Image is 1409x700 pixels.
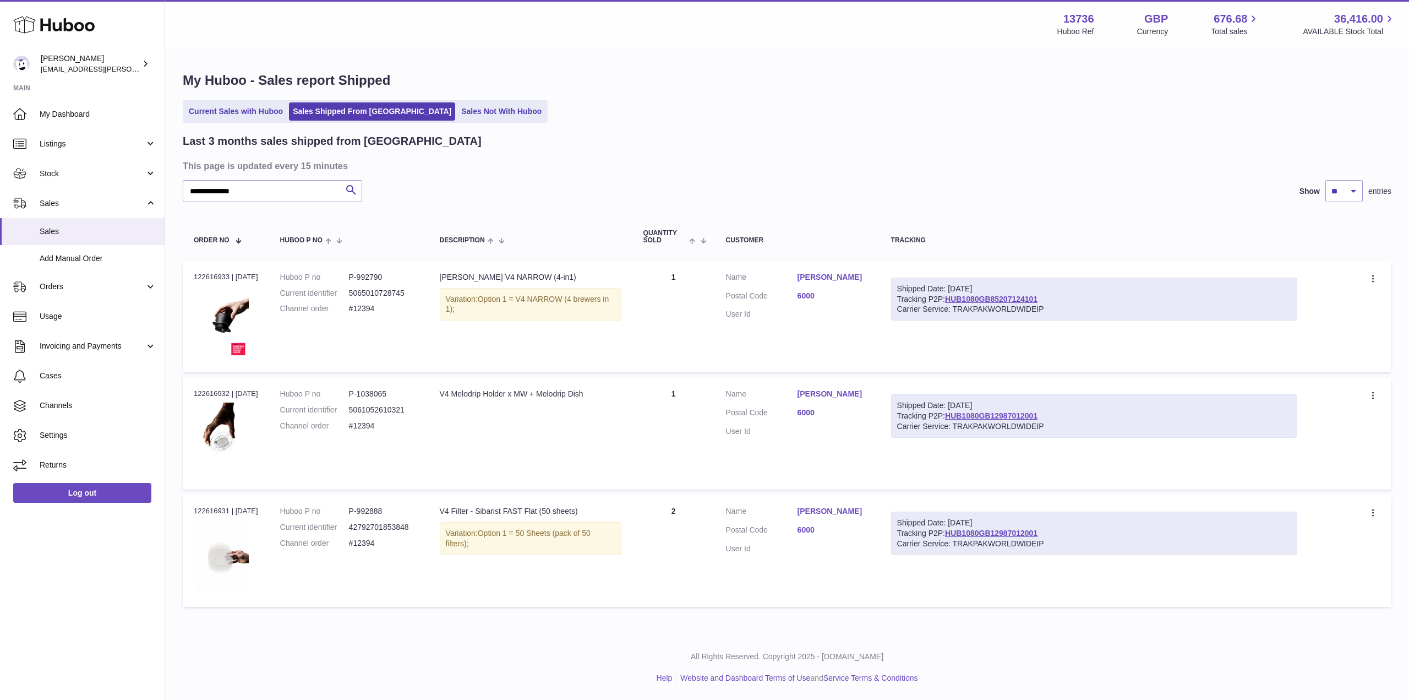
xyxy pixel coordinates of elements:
[40,226,156,237] span: Sales
[41,64,221,73] span: [EMAIL_ADDRESS][PERSON_NAME][DOMAIN_NAME]
[457,102,545,121] a: Sales Not With Huboo
[349,288,418,299] dd: 5065010728745
[40,460,156,470] span: Returns
[349,389,418,399] dd: P-1038065
[1057,26,1094,37] div: Huboo Ref
[280,389,349,399] dt: Huboo P no
[40,341,145,351] span: Invoicing and Payments
[1368,186,1391,197] span: entries
[40,430,156,441] span: Settings
[40,139,145,149] span: Listings
[280,237,323,244] span: Huboo P no
[349,405,418,415] dd: 5061052610321
[945,529,1037,538] a: HUB1080GB12987012001
[1299,186,1320,197] label: Show
[798,506,869,517] a: [PERSON_NAME]
[726,309,798,319] dt: User Id
[40,371,156,381] span: Cases
[280,421,349,431] dt: Channel order
[798,525,869,535] a: 6000
[280,272,349,283] dt: Huboo P no
[726,506,798,519] dt: Name
[194,272,258,282] div: 122616933 | [DATE]
[1214,12,1247,26] span: 676.68
[897,400,1291,411] div: Shipped Date: [DATE]
[1063,12,1094,26] strong: 13736
[280,288,349,299] dt: Current identifier
[726,544,798,554] dt: User Id
[40,109,156,120] span: My Dashboard
[349,421,418,431] dd: #12394
[726,237,869,244] div: Customer
[40,311,156,322] span: Usage
[897,539,1291,549] div: Carrier Service: TRAKPAKWORLDWIDEIP
[440,288,621,321] div: Variation:
[40,169,145,179] span: Stock
[726,272,798,285] dt: Name
[440,506,621,517] div: V4 Filter - Sibarist FAST Flat (50 sheets)
[194,389,258,399] div: 122616932 | [DATE]
[185,102,287,121] a: Current Sales with Huboo
[1334,12,1383,26] span: 36,416.00
[40,400,156,411] span: Channels
[41,53,140,74] div: [PERSON_NAME]
[349,522,418,533] dd: 42792701853848
[194,285,249,359] img: v4-epd-thumbnail_1_-3.jpg
[891,394,1297,438] div: Tracking P2P:
[13,483,151,503] a: Log out
[798,389,869,399] a: [PERSON_NAME]
[280,506,349,517] dt: Huboo P no
[194,403,249,476] img: 137361742780269.png
[726,389,798,402] dt: Name
[726,408,798,421] dt: Postal Code
[657,674,673,682] a: Help
[1137,26,1168,37] div: Currency
[1303,26,1396,37] span: AVAILABLE Stock Total
[676,673,918,683] li: and
[897,304,1291,314] div: Carrier Service: TRAKPAKWORLDWIDEIP
[897,421,1291,432] div: Carrier Service: TRAKPAKWORLDWIDEIP
[726,291,798,304] dt: Postal Code
[280,303,349,314] dt: Channel order
[823,674,918,682] a: Service Terms & Conditions
[632,495,715,607] td: 2
[194,237,230,244] span: Order No
[798,408,869,418] a: 6000
[891,278,1297,321] div: Tracking P2P:
[897,518,1291,528] div: Shipped Date: [DATE]
[1144,12,1168,26] strong: GBP
[183,160,1389,172] h3: This page is updated every 15 minutes
[13,56,30,72] img: horia@orea.uk
[726,525,798,538] dt: Postal Code
[798,272,869,283] a: [PERSON_NAME]
[1303,12,1396,37] a: 36,416.00 AVAILABLE Stock Total
[632,261,715,373] td: 1
[891,237,1297,244] div: Tracking
[40,281,145,292] span: Orders
[798,291,869,301] a: 6000
[194,520,249,593] img: sibarist-flat-cover.png
[680,674,810,682] a: Website and Dashboard Terms of Use
[40,198,145,209] span: Sales
[945,295,1037,303] a: HUB1080GB85207124101
[349,506,418,517] dd: P-992888
[643,230,687,244] span: Quantity Sold
[194,506,258,516] div: 122616931 | [DATE]
[349,272,418,283] dd: P-992790
[891,512,1297,555] div: Tracking P2P:
[183,134,482,149] h2: Last 3 months sales shipped from [GEOGRAPHIC_DATA]
[280,522,349,533] dt: Current identifier
[1211,12,1260,37] a: 676.68 Total sales
[440,389,621,399] div: V4 Melodrip Holder x MW + Melodrip Dish
[183,72,1391,89] h1: My Huboo - Sales report Shipped
[897,284,1291,294] div: Shipped Date: [DATE]
[446,295,609,314] span: Option 1 = V4 NARROW (4 brewers in 1);
[440,237,485,244] span: Description
[726,426,798,437] dt: User Id
[945,411,1037,420] a: HUB1080GB12987012001
[1211,26,1260,37] span: Total sales
[40,253,156,264] span: Add Manual Order
[349,303,418,314] dd: #12394
[440,522,621,555] div: Variation:
[280,538,349,549] dt: Channel order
